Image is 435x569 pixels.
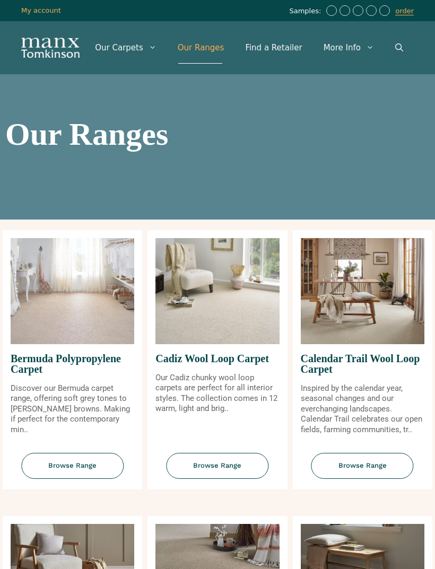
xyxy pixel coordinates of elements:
a: My account [21,6,61,14]
a: More Info [313,32,385,64]
span: Browse Range [166,453,268,479]
span: Calendar Trail Wool Loop Carpet [301,344,424,383]
a: Browse Range [147,453,287,489]
a: Open Search Bar [385,32,414,64]
a: order [395,7,414,15]
img: Manx Tomkinson [21,38,80,58]
span: Cadiz Wool Loop Carpet [155,344,279,373]
a: Our Ranges [167,32,235,64]
img: Cadiz Wool Loop Carpet [155,238,279,344]
h1: Our Ranges [5,118,430,150]
span: Bermuda Polypropylene Carpet [11,344,134,383]
img: Calendar Trail Wool Loop Carpet [301,238,424,344]
a: Our Carpets [84,32,167,64]
p: Our Cadiz chunky wool loop carpets are perfect for all interior styles. The collection comes in 1... [155,373,279,414]
a: Find a Retailer [234,32,312,64]
nav: Primary [84,32,414,64]
span: Samples: [289,7,324,16]
p: Discover our Bermuda carpet range, offering soft grey tones to [PERSON_NAME] browns. Making if pe... [11,383,134,435]
span: Browse Range [21,453,124,479]
a: Browse Range [3,453,142,489]
p: Inspired by the calendar year, seasonal changes and our everchanging landscapes. Calendar Trail c... [301,383,424,435]
img: Bermuda Polypropylene Carpet [11,238,134,344]
span: Browse Range [311,453,414,479]
a: Browse Range [293,453,432,489]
